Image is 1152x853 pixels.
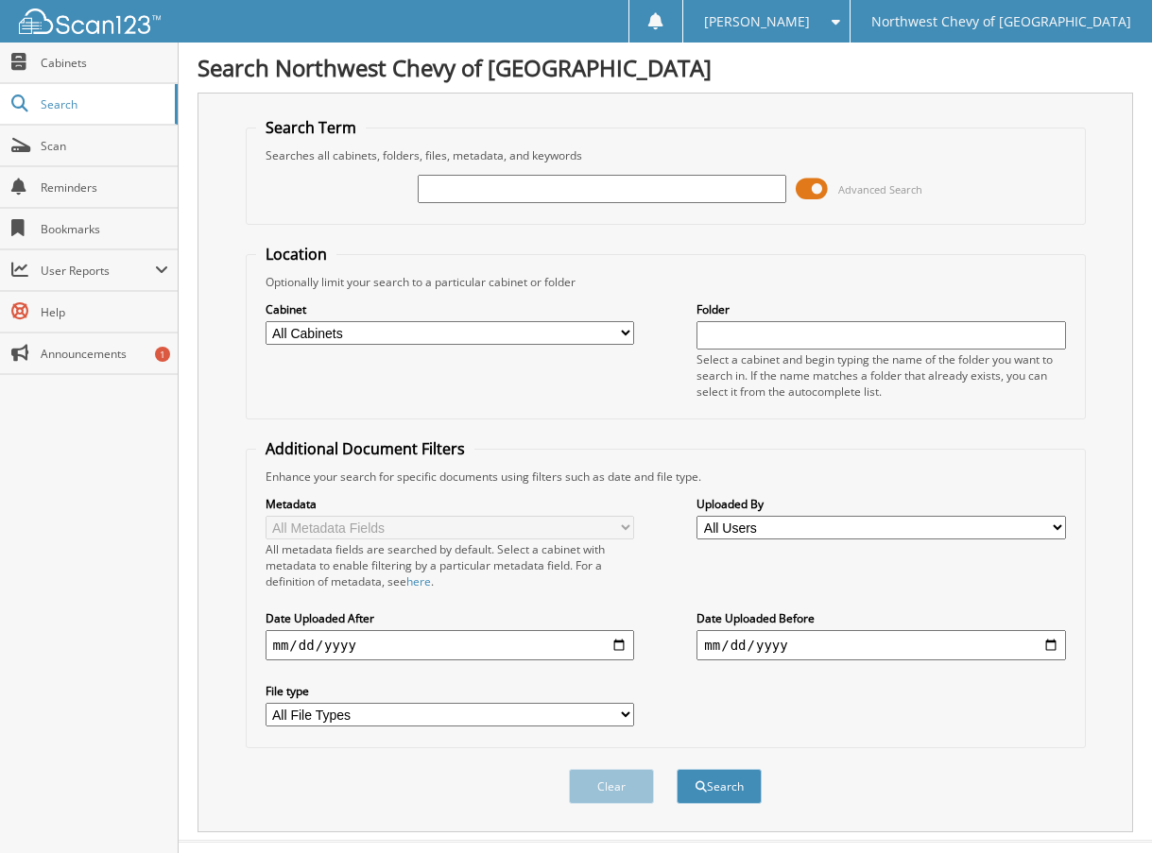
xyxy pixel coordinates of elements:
[266,541,634,589] div: All metadata fields are searched by default. Select a cabinet with metadata to enable filtering b...
[41,346,168,362] span: Announcements
[19,9,161,34] img: scan123-logo-white.svg
[266,683,634,699] label: File type
[198,52,1133,83] h1: Search Northwest Chevy of [GEOGRAPHIC_DATA]
[256,438,474,459] legend: Additional Document Filters
[704,16,810,27] span: [PERSON_NAME]
[41,179,168,196] span: Reminders
[569,769,654,804] button: Clear
[696,630,1065,660] input: end
[266,496,634,512] label: Metadata
[696,496,1065,512] label: Uploaded By
[256,147,1075,163] div: Searches all cabinets, folders, files, metadata, and keywords
[41,304,168,320] span: Help
[266,630,634,660] input: start
[266,301,634,317] label: Cabinet
[696,351,1065,400] div: Select a cabinet and begin typing the name of the folder you want to search in. If the name match...
[41,96,165,112] span: Search
[256,274,1075,290] div: Optionally limit your search to a particular cabinet or folder
[41,55,168,71] span: Cabinets
[256,117,366,138] legend: Search Term
[155,347,170,362] div: 1
[266,610,634,626] label: Date Uploaded After
[677,769,762,804] button: Search
[41,221,168,237] span: Bookmarks
[406,573,431,589] a: here
[838,182,922,196] span: Advanced Search
[696,301,1065,317] label: Folder
[256,244,336,264] legend: Location
[41,263,155,279] span: User Reports
[41,138,168,154] span: Scan
[256,469,1075,485] div: Enhance your search for specific documents using filters such as date and file type.
[871,16,1131,27] span: Northwest Chevy of [GEOGRAPHIC_DATA]
[696,610,1065,626] label: Date Uploaded Before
